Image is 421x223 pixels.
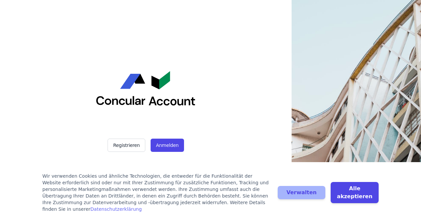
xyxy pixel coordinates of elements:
button: Registrieren [108,139,145,152]
button: Verwalten [278,186,326,199]
div: Wir verwenden Cookies und ähnliche Technologien, die entweder für die Funktionalität der Website ... [42,173,270,212]
button: Anmelden [151,139,184,152]
img: Concular [96,71,195,106]
button: Alle akzeptieren [331,182,379,203]
a: Datenschutzerklärung [90,206,142,212]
